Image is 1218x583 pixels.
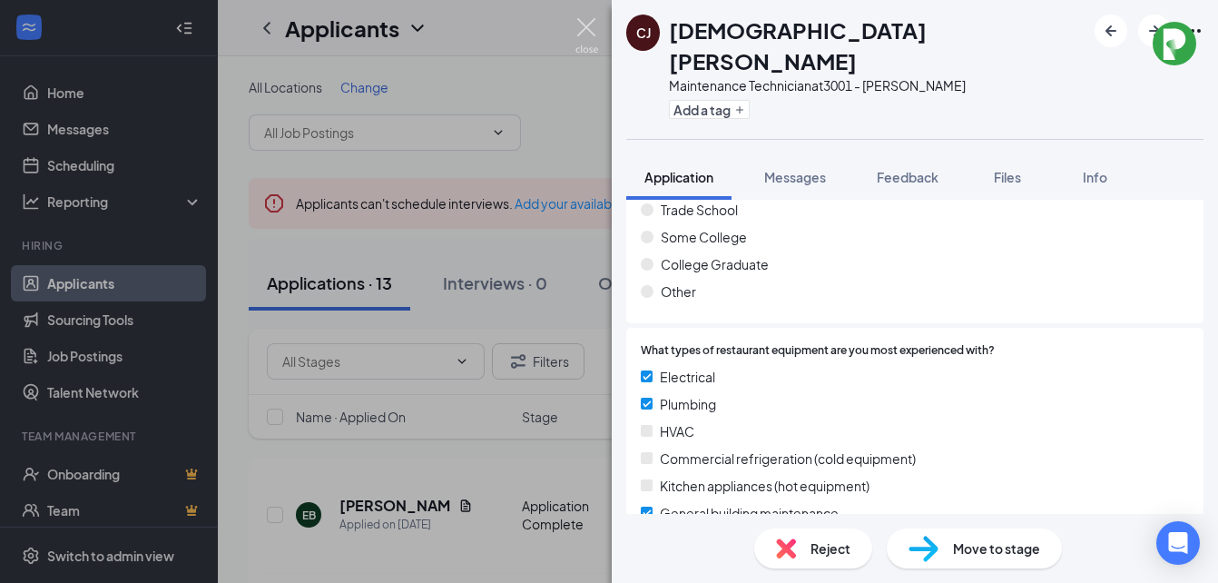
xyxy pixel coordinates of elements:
span: Info [1083,169,1107,185]
span: Reject [810,539,850,558]
span: General building maintenance [660,503,839,523]
span: College Graduate [661,254,769,274]
span: Feedback [877,169,938,185]
span: Some College [661,227,747,247]
span: Messages [764,169,826,185]
svg: Ellipses [1182,20,1203,42]
div: Open Intercom Messenger [1156,521,1200,565]
span: Commercial refrigeration (cold equipment) [660,449,916,469]
svg: ArrowRight [1144,20,1165,42]
h1: [DEMOGRAPHIC_DATA][PERSON_NAME] [669,15,1085,76]
span: Files [994,169,1021,185]
span: Plumbing [660,394,716,414]
div: CJ [636,24,651,42]
span: Trade School [661,200,738,220]
div: Maintenance Technician at 3001 - [PERSON_NAME] [669,76,1085,94]
span: Application [644,169,713,185]
button: PlusAdd a tag [669,100,750,119]
span: Move to stage [953,539,1040,558]
button: ArrowRight [1138,15,1171,47]
svg: Plus [734,104,745,115]
span: What types of restaurant equipment are you most experienced with? [641,342,995,360]
span: Electrical [660,367,715,387]
span: HVAC [660,421,694,441]
span: Other [661,282,696,301]
button: ArrowLeftNew [1095,15,1127,47]
svg: ArrowLeftNew [1100,20,1122,42]
span: Kitchen appliances (hot equipment) [660,476,869,496]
